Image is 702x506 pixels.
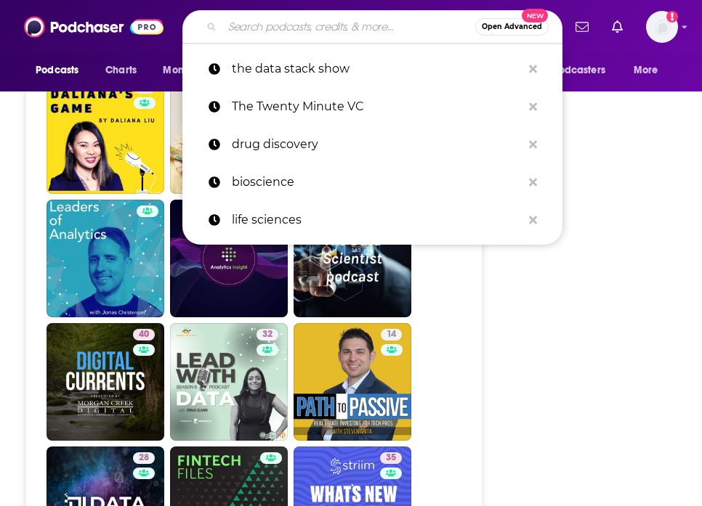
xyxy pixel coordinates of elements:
p: The Twenty Minute VC [232,88,522,126]
p: bioscience [232,163,522,201]
button: open menu [153,57,233,84]
button: Show profile menu [646,11,678,43]
a: 28 [133,452,155,464]
span: 28 [139,451,149,465]
img: Podchaser - Follow, Share and Rate Podcasts [24,13,164,41]
p: the data stack show [232,50,522,88]
a: 40 [47,323,164,441]
span: Podcasts [36,60,78,81]
button: open menu [526,57,626,84]
a: 51 [47,76,164,194]
button: open menu [624,57,677,84]
span: 35 [386,451,396,465]
a: 51 [134,82,155,94]
a: Show notifications dropdown [606,15,629,39]
span: 14 [387,327,396,342]
a: The Twenty Minute VC [182,88,562,126]
span: 32 [262,327,273,342]
div: Search podcasts, credits, & more... [182,10,562,44]
span: More [634,60,658,81]
span: Logged in as allisonstowell [646,11,678,43]
a: the data stack show [182,50,562,88]
p: life sciences [232,201,522,239]
a: drug discovery [182,126,562,163]
span: Monitoring [163,60,214,81]
a: 61 [170,76,288,194]
button: open menu [25,57,97,84]
a: 35 [380,452,402,464]
a: 32 [257,329,278,340]
a: 14 [294,323,411,441]
span: 40 [139,327,149,342]
a: Charts [96,57,145,84]
span: For Podcasters [536,60,605,81]
a: 40 [133,329,155,340]
p: drug discovery [232,126,522,163]
a: 14 [381,329,402,340]
span: New [522,9,548,23]
img: User Profile [646,11,678,43]
a: Show notifications dropdown [570,15,594,39]
span: Open Advanced [482,23,542,30]
svg: Add a profile image [666,11,678,23]
input: Search podcasts, credits, & more... [222,15,475,38]
button: Open AdvancedNew [475,18,549,36]
span: Charts [105,60,137,81]
a: life sciences [182,201,562,239]
a: 32 [170,323,288,441]
a: bioscience [182,163,562,201]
